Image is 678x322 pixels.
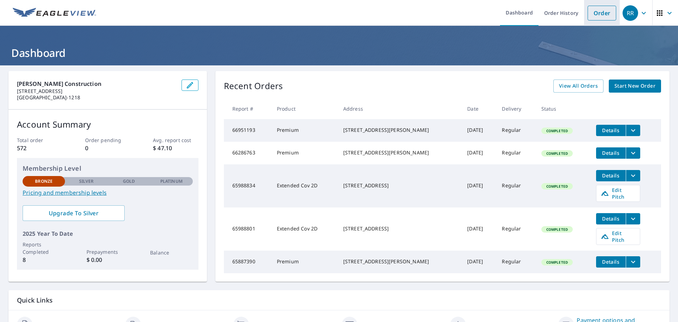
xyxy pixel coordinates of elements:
[542,260,572,265] span: Completed
[224,80,283,93] p: Recent Orders
[542,128,572,133] span: Completed
[626,213,640,224] button: filesDropdownBtn-65988801
[87,256,129,264] p: $ 0.00
[224,142,271,164] td: 66286763
[338,98,462,119] th: Address
[79,178,94,185] p: Silver
[462,207,496,251] td: [DATE]
[542,151,572,156] span: Completed
[17,88,176,94] p: [STREET_ADDRESS]
[626,170,640,181] button: filesDropdownBtn-65988834
[626,125,640,136] button: filesDropdownBtn-66951193
[596,213,626,224] button: detailsBtn-65988801
[35,178,53,185] p: Bronze
[626,147,640,159] button: filesDropdownBtn-66286763
[13,8,96,18] img: EV Logo
[542,227,572,232] span: Completed
[596,170,626,181] button: detailsBtn-65988834
[462,164,496,207] td: [DATE]
[23,164,193,173] p: Membership Level
[28,209,119,217] span: Upgrade To Silver
[8,46,670,60] h1: Dashboard
[271,98,338,119] th: Product
[626,256,640,268] button: filesDropdownBtn-65887390
[17,94,176,101] p: [GEOGRAPHIC_DATA]-1218
[601,187,636,200] span: Edit Pitch
[17,118,198,131] p: Account Summary
[153,144,198,152] p: $ 47.10
[588,6,616,21] a: Order
[271,164,338,207] td: Extended Cov 2D
[224,251,271,273] td: 65887390
[271,119,338,142] td: Premium
[160,178,183,185] p: Platinum
[343,149,456,156] div: [STREET_ADDRESS][PERSON_NAME]
[559,82,598,90] span: View All Orders
[23,229,193,238] p: 2025 Year To Date
[623,5,638,21] div: RR
[87,248,129,256] p: Prepayments
[123,178,135,185] p: Gold
[85,144,130,152] p: 0
[596,147,626,159] button: detailsBtn-66286763
[600,258,621,265] span: Details
[23,205,125,221] a: Upgrade To Silver
[596,256,626,268] button: detailsBtn-65887390
[496,207,535,251] td: Regular
[596,185,640,202] a: Edit Pitch
[600,127,621,134] span: Details
[600,150,621,156] span: Details
[85,136,130,144] p: Order pending
[271,142,338,164] td: Premium
[17,144,62,152] p: 572
[596,125,626,136] button: detailsBtn-66951193
[462,142,496,164] td: [DATE]
[496,119,535,142] td: Regular
[23,188,193,197] a: Pricing and membership levels
[343,182,456,189] div: [STREET_ADDRESS]
[462,119,496,142] td: [DATE]
[462,251,496,273] td: [DATE]
[596,228,640,245] a: Edit Pitch
[614,82,655,90] span: Start New Order
[536,98,590,119] th: Status
[496,164,535,207] td: Regular
[224,207,271,251] td: 65988801
[23,256,65,264] p: 8
[462,98,496,119] th: Date
[224,164,271,207] td: 65988834
[224,119,271,142] td: 66951193
[224,98,271,119] th: Report #
[17,80,176,88] p: [PERSON_NAME] Construction
[601,230,636,243] span: Edit Pitch
[17,296,661,305] p: Quick Links
[343,127,456,134] div: [STREET_ADDRESS][PERSON_NAME]
[17,136,62,144] p: Total order
[343,258,456,265] div: [STREET_ADDRESS][PERSON_NAME]
[271,251,338,273] td: Premium
[600,172,621,179] span: Details
[153,136,198,144] p: Avg. report cost
[496,142,535,164] td: Regular
[271,207,338,251] td: Extended Cov 2D
[496,98,535,119] th: Delivery
[496,251,535,273] td: Regular
[609,80,661,93] a: Start New Order
[553,80,603,93] a: View All Orders
[343,225,456,232] div: [STREET_ADDRESS]
[150,249,192,256] p: Balance
[23,241,65,256] p: Reports Completed
[542,184,572,189] span: Completed
[600,215,621,222] span: Details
